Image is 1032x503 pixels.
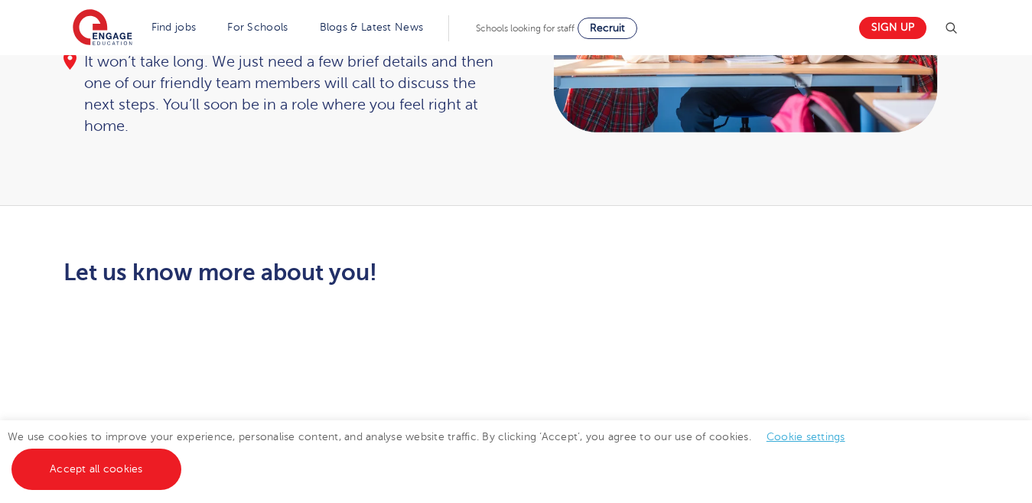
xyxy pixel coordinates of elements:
[590,22,625,34] span: Recruit
[227,21,288,33] a: For Schools
[151,21,197,33] a: Find jobs
[859,17,926,39] a: Sign up
[8,431,861,475] span: We use cookies to improve your experience, personalise content, and analyse website traffic. By c...
[320,21,424,33] a: Blogs & Latest News
[63,260,659,286] h2: Let us know more about you!
[63,51,501,137] div: It won’t take long. We just need a few brief details and then one of our friendly team members wi...
[476,23,575,34] span: Schools looking for staff
[767,431,845,443] a: Cookie settings
[73,9,132,47] img: Engage Education
[11,449,181,490] a: Accept all cookies
[578,18,637,39] a: Recruit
